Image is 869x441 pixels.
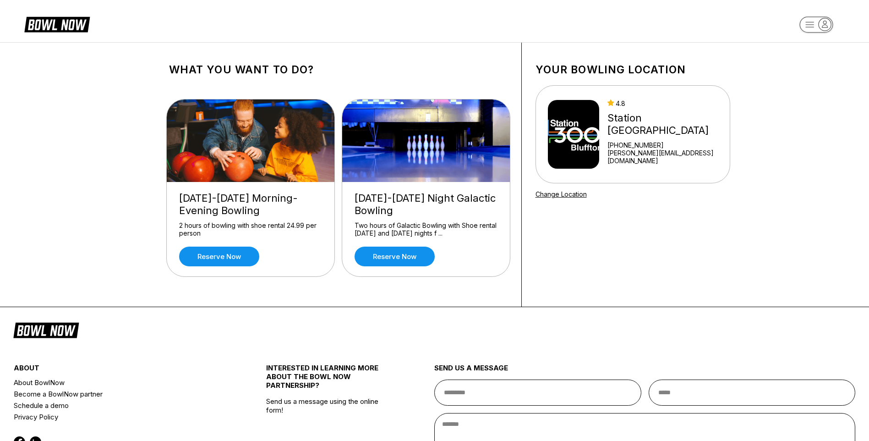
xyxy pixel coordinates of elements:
a: Privacy Policy [14,411,224,423]
h1: What you want to do? [169,63,508,76]
div: [PHONE_NUMBER] [607,141,726,149]
div: about [14,364,224,377]
a: Schedule a demo [14,400,224,411]
img: Friday-Saturday Night Galactic Bowling [342,99,511,182]
a: Reserve now [179,247,259,266]
div: INTERESTED IN LEARNING MORE ABOUT THE BOWL NOW PARTNERSHIP? [266,364,393,397]
a: Become a BowlNow partner [14,388,224,400]
a: Change Location [536,190,587,198]
a: Reserve now [355,247,435,266]
div: Two hours of Galactic Bowling with Shoe rental [DATE] and [DATE] nights f ... [355,221,497,237]
div: 2 hours of bowling with shoe rental 24.99 per person [179,221,322,237]
img: Station 300 Bluffton [548,100,600,169]
div: 4.8 [607,99,726,107]
div: Station [GEOGRAPHIC_DATA] [607,112,726,137]
div: [DATE]-[DATE] Night Galactic Bowling [355,192,497,217]
img: Friday-Sunday Morning-Evening Bowling [167,99,335,182]
div: send us a message [434,364,855,380]
a: [PERSON_NAME][EMAIL_ADDRESS][DOMAIN_NAME] [607,149,726,165]
div: [DATE]-[DATE] Morning-Evening Bowling [179,192,322,217]
a: About BowlNow [14,377,224,388]
h1: Your bowling location [536,63,730,76]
